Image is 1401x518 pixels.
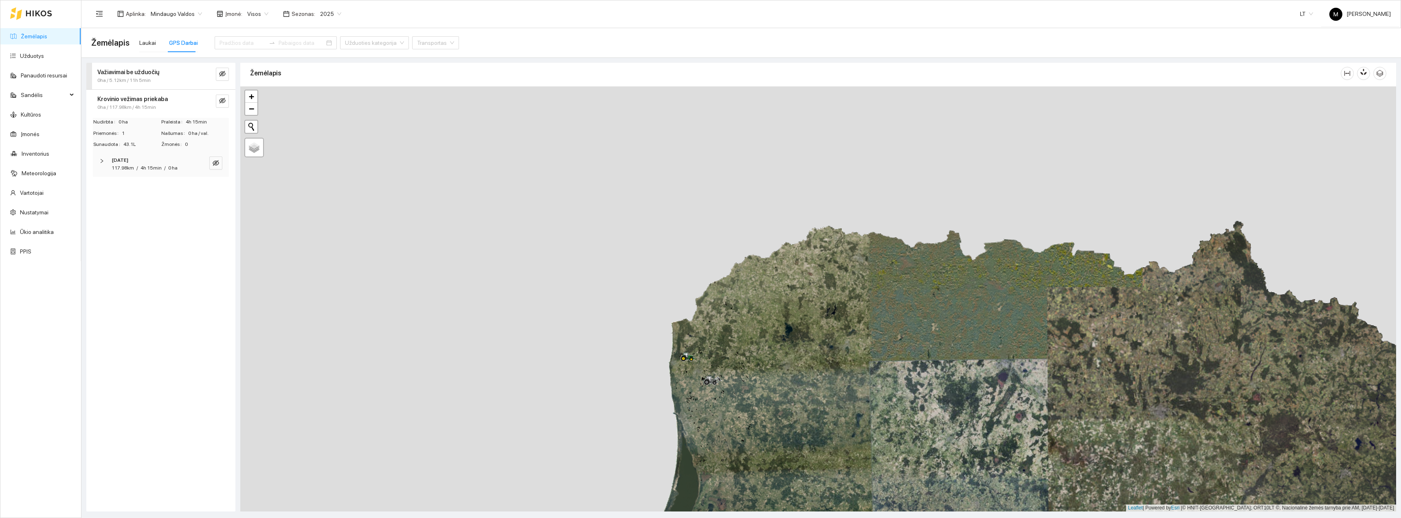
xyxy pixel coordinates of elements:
[91,36,130,49] span: Žemėlapis
[245,139,263,157] a: Layers
[97,104,156,111] span: 0ha / 117.98km / 4h 15min
[151,8,202,20] span: Mindaugo Valdos
[22,170,56,176] a: Meteorologija
[21,87,67,103] span: Sandėlis
[119,118,160,126] span: 0 ha
[86,90,235,116] div: Krovinio vežimas priekaba0ha / 117.98km / 4h 15mineye-invisible
[122,130,160,137] span: 1
[161,130,188,137] span: Našumas
[21,131,40,137] a: Įmonės
[220,38,266,47] input: Pradžios data
[21,111,41,118] a: Kultūros
[86,63,235,89] div: Važiavimai be užduočių0ha / 5.12km / 11h 5mineye-invisible
[20,190,44,196] a: Vartotojai
[216,95,229,108] button: eye-invisible
[217,11,223,17] span: shop
[164,165,166,171] span: /
[112,157,128,163] strong: [DATE]
[186,118,228,126] span: 4h 15min
[161,118,186,126] span: Praleista
[1329,11,1391,17] span: [PERSON_NAME]
[185,141,228,148] span: 0
[245,103,257,115] a: Zoom out
[117,11,124,17] span: layout
[22,150,49,157] a: Inventorius
[136,165,138,171] span: /
[219,71,226,78] span: eye-invisible
[123,141,160,148] span: 43.1L
[126,9,146,18] span: Aplinka :
[249,91,254,101] span: +
[245,90,257,103] a: Zoom in
[20,229,54,235] a: Ūkio analitika
[139,38,156,47] div: Laukai
[320,8,341,20] span: 2025
[20,248,31,255] a: PPIS
[112,165,134,171] span: 117.98km
[96,10,103,18] span: menu-fold
[247,8,268,20] span: Visos
[99,159,104,163] span: right
[1341,70,1353,77] span: column-width
[292,9,315,18] span: Sezonas :
[169,38,198,47] div: GPS Darbai
[225,9,242,18] span: Įmonė :
[245,121,257,133] button: Initiate a new search
[269,40,275,46] span: to
[216,68,229,81] button: eye-invisible
[1171,505,1180,511] a: Esri
[161,141,185,148] span: Žmonės
[93,130,122,137] span: Priemonės
[188,130,228,137] span: 0 ha / val.
[250,62,1341,85] div: Žemėlapis
[213,160,219,168] span: eye-invisible
[93,141,123,148] span: Sunaudota
[1333,8,1338,21] span: M
[91,6,108,22] button: menu-fold
[209,157,222,170] button: eye-invisible
[1128,505,1143,511] a: Leaflet
[1181,505,1182,511] span: |
[97,77,151,84] span: 0ha / 5.12km / 11h 5min
[1341,67,1354,80] button: column-width
[21,33,47,40] a: Žemėlapis
[20,53,44,59] a: Užduotys
[1300,8,1313,20] span: LT
[279,38,325,47] input: Pabaigos data
[168,165,178,171] span: 0 ha
[97,96,168,102] strong: Krovinio vežimas priekaba
[1126,505,1396,511] div: | Powered by © HNIT-[GEOGRAPHIC_DATA]; ORT10LT ©, Nacionalinė žemės tarnyba prie AM, [DATE]-[DATE]
[283,11,290,17] span: calendar
[20,209,48,216] a: Nustatymai
[141,165,162,171] span: 4h 15min
[93,118,119,126] span: Nudirbta
[269,40,275,46] span: swap-right
[249,104,254,114] span: −
[21,72,67,79] a: Panaudoti resursai
[97,69,159,75] strong: Važiavimai be užduočių
[219,97,226,105] span: eye-invisible
[93,152,229,177] div: [DATE]117.98km/4h 15min/0 haeye-invisible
